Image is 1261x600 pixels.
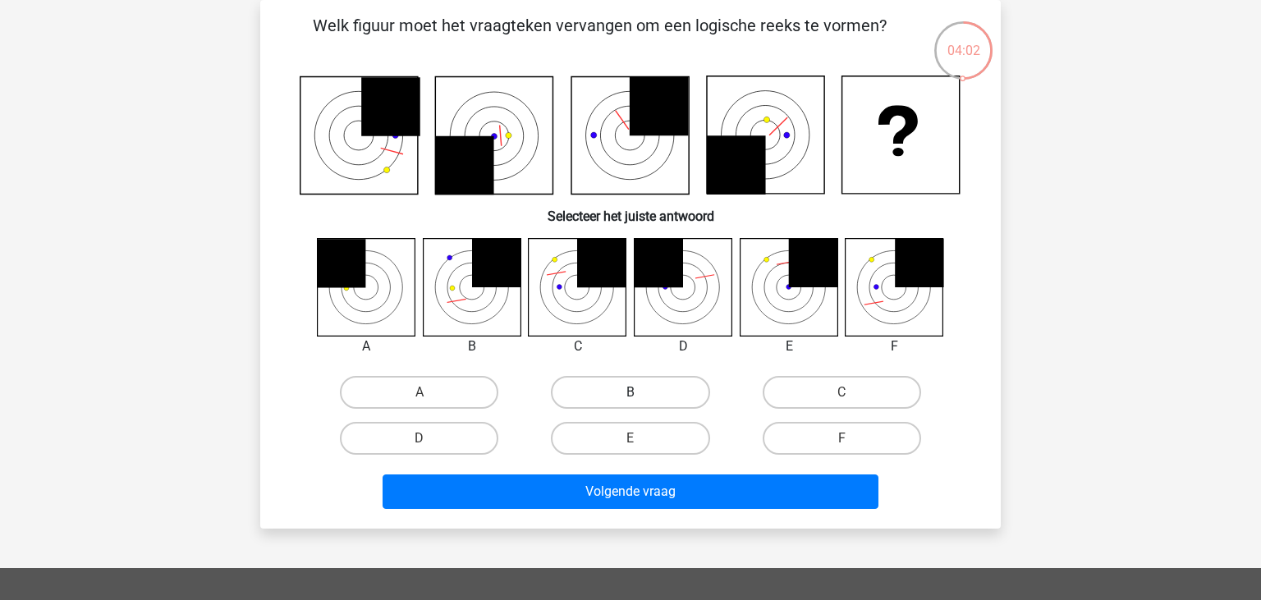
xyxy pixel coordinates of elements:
[727,337,851,356] div: E
[305,337,429,356] div: A
[763,422,921,455] label: F
[832,337,956,356] div: F
[340,422,498,455] label: D
[340,376,498,409] label: A
[551,422,709,455] label: E
[551,376,709,409] label: B
[516,337,640,356] div: C
[410,337,534,356] div: B
[383,474,879,509] button: Volgende vraag
[621,337,745,356] div: D
[933,20,994,61] div: 04:02
[287,195,974,224] h6: Selecteer het juiste antwoord
[287,13,913,62] p: Welk figuur moet het vraagteken vervangen om een logische reeks te vormen?
[763,376,921,409] label: C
